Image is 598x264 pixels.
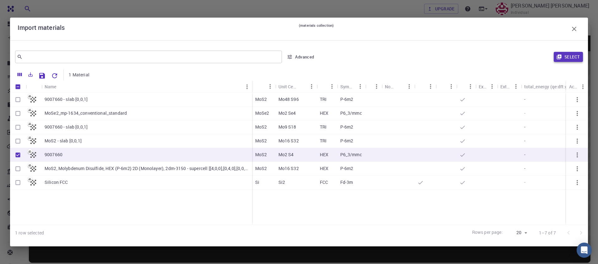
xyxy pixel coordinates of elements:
div: Unit Cell Formula [275,80,317,93]
p: HEX [320,165,328,172]
button: Menu [466,81,476,91]
p: Fd-3m [340,179,353,185]
p: Mo16 S32 [278,165,299,172]
p: MoSe2 [255,110,269,116]
p: 9007660 - slab [0,0,1] [45,96,88,102]
div: Symmetry [337,80,365,93]
p: 1–7 of 7 [539,230,556,236]
p: Mo9 S18 [278,124,296,130]
p: Si [255,179,259,185]
p: P-6m2 [340,165,353,172]
p: 9007660 [45,151,62,158]
div: 1 row selected [15,230,44,236]
p: HEX [320,110,328,116]
button: Columns [14,69,25,80]
div: Ext+lnk [479,80,487,93]
p: Mo2 Se4 [278,110,296,116]
button: Export [25,69,36,80]
button: Select [554,52,583,62]
div: Tags [365,80,382,93]
p: - [524,124,525,130]
button: Menu [487,81,497,91]
p: 9007660 - slab [0,0,1] [45,124,88,130]
p: Mo2 S4 [278,151,294,158]
p: - [524,165,525,172]
p: P-6m2 [340,124,353,130]
div: - [521,176,586,190]
div: Ext+web [500,80,511,93]
div: total_energy (qe:dft:gga:pbe) [521,80,586,93]
button: Menu [307,81,317,91]
button: Menu [446,81,456,91]
div: Name [41,80,252,93]
div: Unit Cell Formula [278,80,297,93]
button: Sort [460,81,470,91]
p: Mo16 S32 [278,138,299,144]
p: P6_3/mmc [340,110,362,116]
div: Default [414,80,436,93]
div: Symmetry [340,80,355,93]
p: Silicon FCC [45,179,68,185]
p: MoS2 [255,124,267,130]
div: Lattice [317,80,337,93]
button: Sort [439,81,449,91]
div: Public [456,80,476,93]
p: P-6m2 [340,96,353,102]
button: Menu [242,82,252,92]
small: (materials collection) [299,23,334,35]
button: Menu [511,81,521,91]
button: Advanced [284,52,317,62]
button: Sort [57,82,67,92]
p: 1 Material [69,72,89,78]
button: Menu [372,81,382,91]
span: Support [13,4,35,10]
p: MoS2 [255,138,267,144]
p: Si2 [278,179,285,185]
p: - [524,138,525,144]
p: TRI [320,96,326,102]
div: Formula [252,80,275,93]
p: MoS2, Molybdenum Disulfide, HEX (P-6m2) 2D (Monolayer), 2dm-3150 - supercell [[4,0,0],[0,4,0],[0,... [45,165,249,172]
div: Open Intercom Messenger [577,243,592,258]
button: Menu [355,81,365,91]
p: MoS2 [255,165,267,172]
p: TRI [320,138,326,144]
button: Menu [578,82,588,92]
button: Menu [265,81,275,91]
div: Name [45,80,57,93]
p: MoS2 [255,151,267,158]
button: Sort [418,81,428,91]
button: Sort [255,81,265,91]
p: TRI [320,124,326,130]
div: - [521,107,586,120]
p: MoS2 - slab [0,0,1] [45,138,82,144]
div: Non-periodic [385,80,394,93]
button: Menu [404,81,414,91]
button: Sort [320,81,330,91]
button: Menu [426,81,436,91]
button: Save Explorer Settings [36,69,48,82]
p: MoSe2_mp-1634_conventional_standard [45,110,127,116]
div: Import materials [18,23,580,35]
button: Sort [394,81,404,91]
div: Ext+lnk [476,80,497,93]
div: Ext+web [497,80,521,93]
div: Icon [26,80,41,93]
button: Sort [297,81,307,91]
p: P-6m2 [340,138,353,144]
p: Rows per page: [472,229,503,236]
div: 20 [505,228,529,237]
div: total_energy (qe:dft:gga:pbe) [524,80,576,93]
button: Menu [327,81,337,91]
button: Reset Explorer Settings [48,69,61,82]
div: Non-periodic [382,80,414,93]
p: FCC [320,179,328,185]
div: Actions [566,80,588,93]
p: HEX [320,151,328,158]
p: Mo48 S96 [278,96,299,102]
p: P6_3/mmc [340,151,362,158]
p: - [524,96,525,102]
div: Actions [569,80,578,93]
div: Shared [436,80,456,93]
p: - [524,151,525,158]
